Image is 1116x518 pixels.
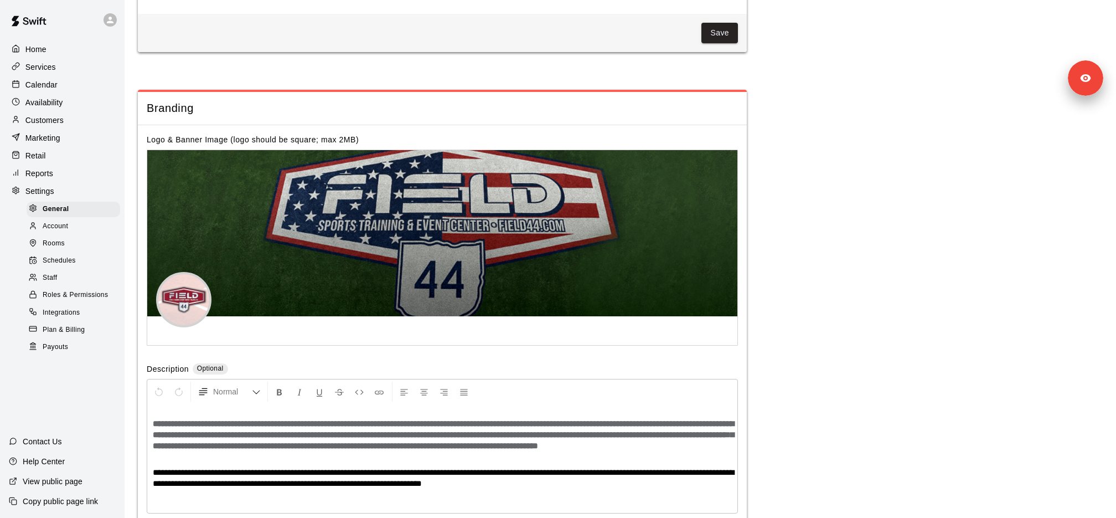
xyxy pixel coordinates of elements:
button: Insert Link [370,382,389,402]
a: Availability [9,94,116,111]
span: Optional [197,365,224,372]
span: Account [43,221,68,232]
button: Save [701,23,738,43]
p: Services [25,61,56,73]
p: Reports [25,168,53,179]
a: Plan & Billing [27,321,125,339]
p: Contact Us [23,436,62,447]
div: Roles & Permissions [27,288,120,303]
div: Payouts [27,340,120,355]
button: Format Strikethrough [330,382,349,402]
button: Justify Align [454,382,473,402]
p: Retail [25,150,46,161]
div: Schedules [27,253,120,269]
button: Right Align [435,382,453,402]
button: Insert Code [350,382,369,402]
a: Calendar [9,76,116,93]
a: Integrations [27,304,125,321]
a: Schedules [27,253,125,270]
span: Plan & Billing [43,325,85,336]
p: Availability [25,97,63,108]
span: Staff [43,273,57,284]
a: Reports [9,165,116,182]
div: Plan & Billing [27,322,120,338]
span: General [43,204,69,215]
span: Roles & Permissions [43,290,108,301]
p: Help Center [23,456,65,467]
button: Center Align [415,382,433,402]
span: Payouts [43,342,68,353]
a: Home [9,41,116,58]
button: Format Italics [290,382,309,402]
span: Rooms [43,238,65,249]
a: Roles & Permissions [27,287,125,304]
a: Staff [27,270,125,287]
a: Services [9,59,116,75]
div: Staff [27,270,120,286]
a: Customers [9,112,116,129]
button: Undo [149,382,168,402]
a: Payouts [27,339,125,356]
p: Home [25,44,46,55]
button: Redo [169,382,188,402]
p: Customers [25,115,64,126]
button: Formatting Options [193,382,265,402]
a: Settings [9,183,116,199]
a: Rooms [27,235,125,253]
label: Logo & Banner Image (logo should be square; max 2MB) [147,135,359,144]
button: Format Underline [310,382,329,402]
a: Retail [9,147,116,164]
button: Format Bold [270,382,289,402]
div: Integrations [27,305,120,321]
a: Marketing [9,130,116,146]
div: Rooms [27,236,120,252]
span: Integrations [43,307,80,319]
span: Schedules [43,255,76,266]
p: View public page [23,476,82,487]
p: Calendar [25,79,58,90]
span: Branding [147,101,738,116]
label: Description [147,363,189,376]
button: Left Align [395,382,414,402]
p: Settings [25,186,54,197]
div: Account [27,219,120,234]
p: Copy public page link [23,496,98,507]
a: General [27,201,125,218]
a: Account [27,218,125,235]
p: Marketing [25,132,60,143]
span: Normal [213,386,252,397]
div: General [27,202,120,217]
